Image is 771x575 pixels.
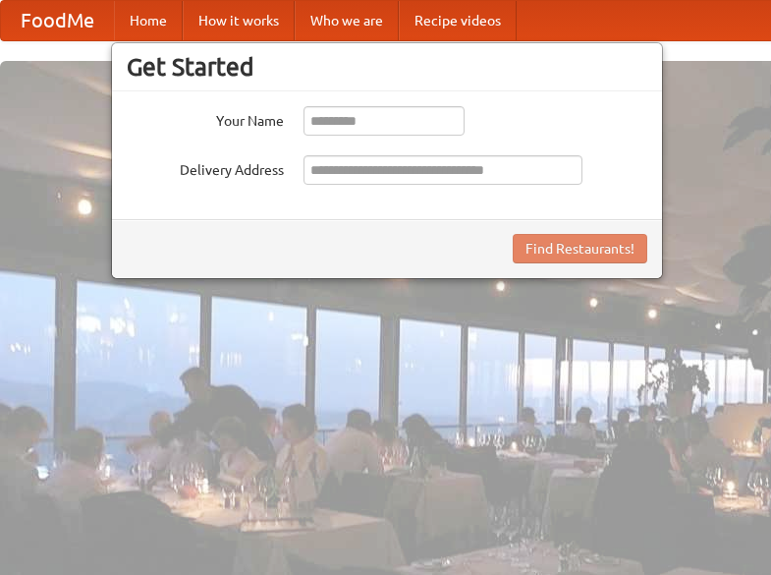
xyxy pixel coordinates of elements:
[127,155,284,180] label: Delivery Address
[399,1,517,40] a: Recipe videos
[513,234,647,263] button: Find Restaurants!
[1,1,114,40] a: FoodMe
[127,52,647,82] h3: Get Started
[183,1,295,40] a: How it works
[295,1,399,40] a: Who we are
[114,1,183,40] a: Home
[127,106,284,131] label: Your Name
